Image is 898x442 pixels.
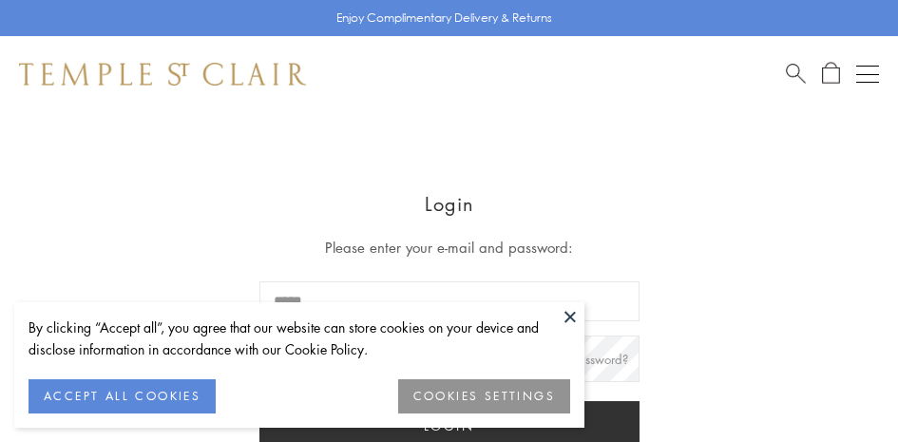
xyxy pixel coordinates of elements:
[856,63,879,86] button: Open navigation
[19,63,306,86] img: Temple St. Clair
[29,379,216,413] button: ACCEPT ALL COOKIES
[29,317,570,360] div: By clicking “Accept all”, you agree that our website can store cookies on your device and disclos...
[786,62,806,86] a: Search
[259,188,640,220] h1: Login
[259,236,640,259] p: Please enter your e-mail and password:
[822,62,840,86] a: Open Shopping Bag
[259,281,640,321] input: Email
[398,379,570,413] button: COOKIES SETTINGS
[336,9,552,28] p: Enjoy Complimentary Delivery & Returns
